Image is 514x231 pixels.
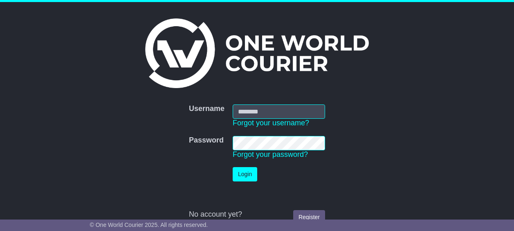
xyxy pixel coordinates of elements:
[145,18,368,88] img: One World
[189,210,325,219] div: No account yet?
[293,210,325,224] a: Register
[90,222,208,228] span: © One World Courier 2025. All rights reserved.
[233,150,308,159] a: Forgot your password?
[189,104,224,113] label: Username
[189,136,224,145] label: Password
[233,119,309,127] a: Forgot your username?
[233,167,257,181] button: Login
